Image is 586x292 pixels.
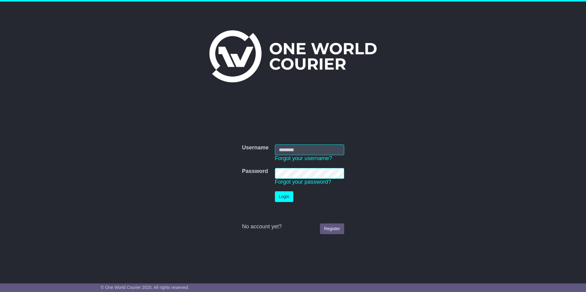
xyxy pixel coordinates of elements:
a: Register [320,223,344,234]
span: © One World Courier 2025. All rights reserved. [101,285,189,290]
label: Username [242,144,268,151]
label: Password [242,168,268,175]
a: Forgot your password? [275,179,331,185]
img: One World [209,30,377,82]
div: No account yet? [242,223,344,230]
a: Forgot your username? [275,155,332,161]
button: Login [275,191,293,202]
